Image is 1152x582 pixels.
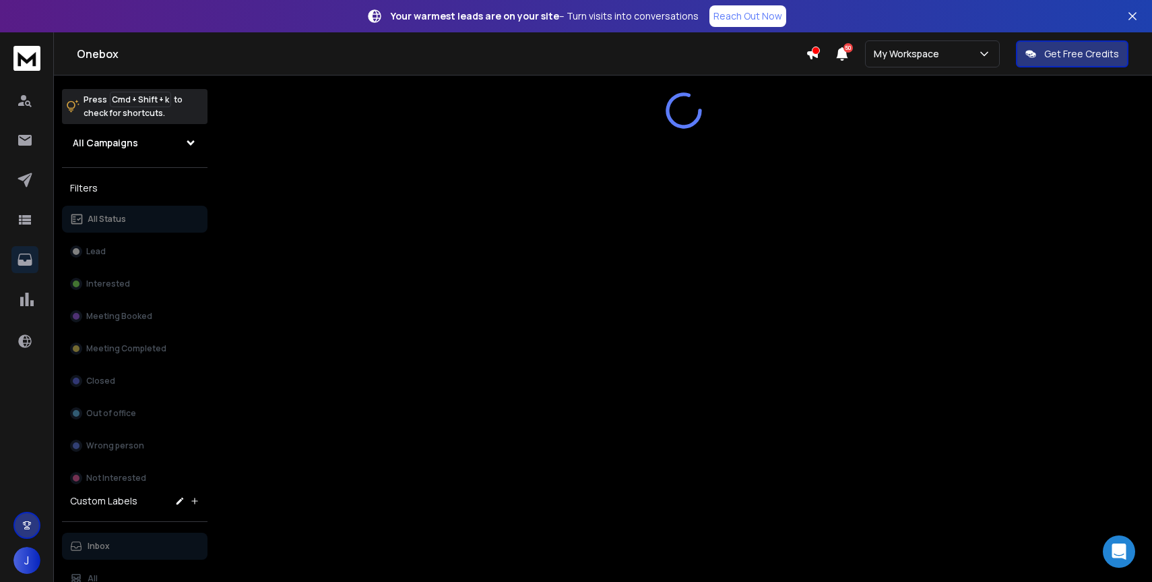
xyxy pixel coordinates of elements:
[391,9,559,22] strong: Your warmest leads are on your site
[843,43,853,53] span: 50
[13,547,40,574] button: J
[62,179,207,198] h3: Filters
[84,93,183,120] p: Press to check for shortcuts.
[1016,40,1128,67] button: Get Free Credits
[77,46,806,62] h1: Onebox
[70,494,137,508] h3: Custom Labels
[1044,47,1119,61] p: Get Free Credits
[110,92,171,107] span: Cmd + Shift + k
[391,9,699,23] p: – Turn visits into conversations
[62,129,207,156] button: All Campaigns
[1103,535,1135,568] div: Open Intercom Messenger
[13,46,40,71] img: logo
[713,9,782,23] p: Reach Out Now
[874,47,945,61] p: My Workspace
[709,5,786,27] a: Reach Out Now
[73,136,138,150] h1: All Campaigns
